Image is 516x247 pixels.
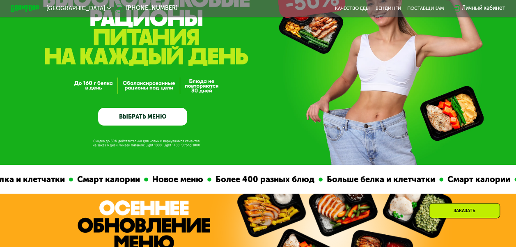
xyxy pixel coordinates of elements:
[376,6,401,11] a: Вендинги
[462,4,505,13] div: Личный кабинет
[429,203,500,218] div: Заказать
[73,173,144,186] div: Смарт калории
[46,6,105,11] span: [GEOGRAPHIC_DATA]
[322,173,439,186] div: Больше белка и клетчатки
[407,6,444,11] div: поставщикам
[211,173,318,186] div: Более 400 разных блюд
[98,108,187,126] a: ВЫБРАТЬ МЕНЮ
[115,4,177,13] a: [PHONE_NUMBER]
[443,173,514,186] div: Смарт калории
[148,173,207,186] div: Новое меню
[335,6,370,11] a: Качество еды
